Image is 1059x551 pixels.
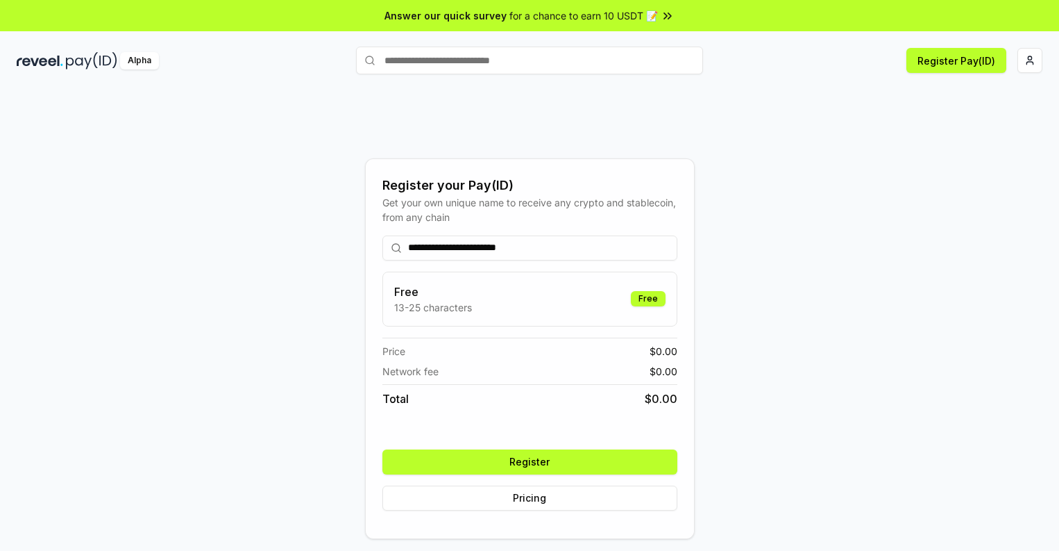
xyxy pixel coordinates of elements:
[394,283,472,300] h3: Free
[645,390,677,407] span: $ 0.00
[906,48,1006,73] button: Register Pay(ID)
[382,450,677,475] button: Register
[66,52,117,69] img: pay_id
[382,176,677,195] div: Register your Pay(ID)
[631,291,666,306] div: Free
[509,8,658,23] span: for a chance to earn 10 USDT 📝
[650,364,677,379] span: $ 0.00
[382,364,439,379] span: Network fee
[382,195,677,224] div: Get your own unique name to receive any crypto and stablecoin, from any chain
[17,52,63,69] img: reveel_dark
[120,52,159,69] div: Alpha
[384,8,507,23] span: Answer our quick survey
[382,486,677,511] button: Pricing
[394,300,472,315] p: 13-25 characters
[382,344,405,359] span: Price
[382,390,409,407] span: Total
[650,344,677,359] span: $ 0.00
